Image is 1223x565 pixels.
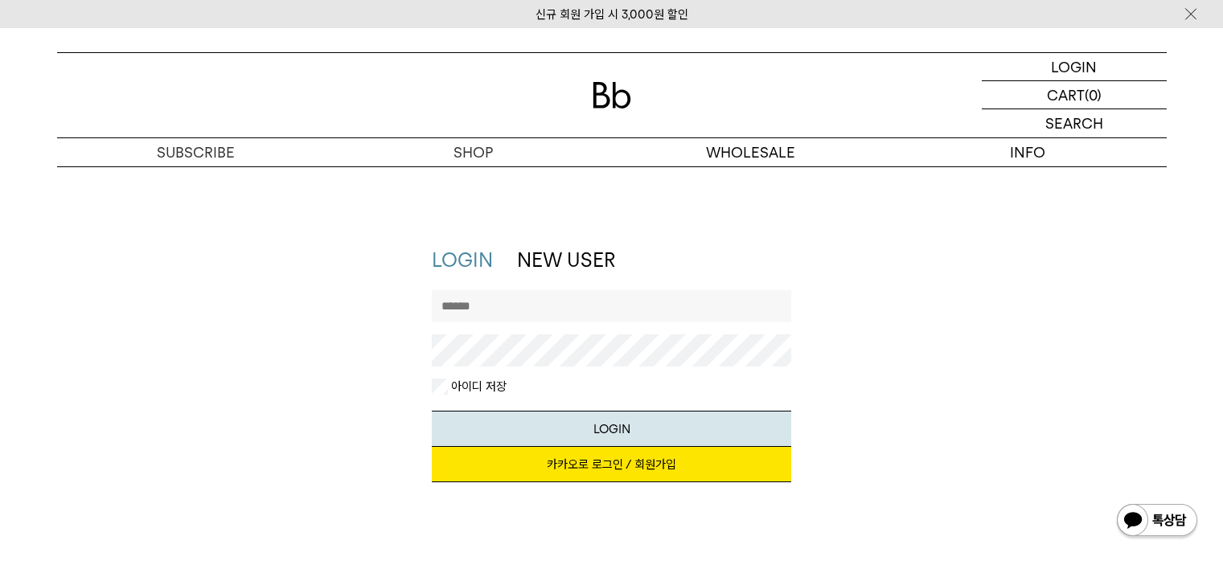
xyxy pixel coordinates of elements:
p: SEARCH [1045,109,1103,137]
a: CART (0) [982,81,1167,109]
p: (0) [1085,81,1102,108]
button: LOGIN [432,411,791,447]
p: LOGIN [1051,53,1097,80]
a: LOGIN [432,248,493,272]
label: 아이디 저장 [448,379,507,395]
p: CART [1047,81,1085,108]
a: 신규 회원 가입 시 3,000원 할인 [536,7,688,22]
a: NEW USER [517,248,615,272]
a: SHOP [334,138,612,166]
a: 카카오로 로그인 / 회원가입 [432,447,791,482]
img: 카카오톡 채널 1:1 채팅 버튼 [1115,502,1199,541]
p: INFO [889,138,1167,166]
img: 로고 [593,82,631,108]
a: SUBSCRIBE [57,138,334,166]
a: LOGIN [982,53,1167,81]
p: WHOLESALE [612,138,889,166]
